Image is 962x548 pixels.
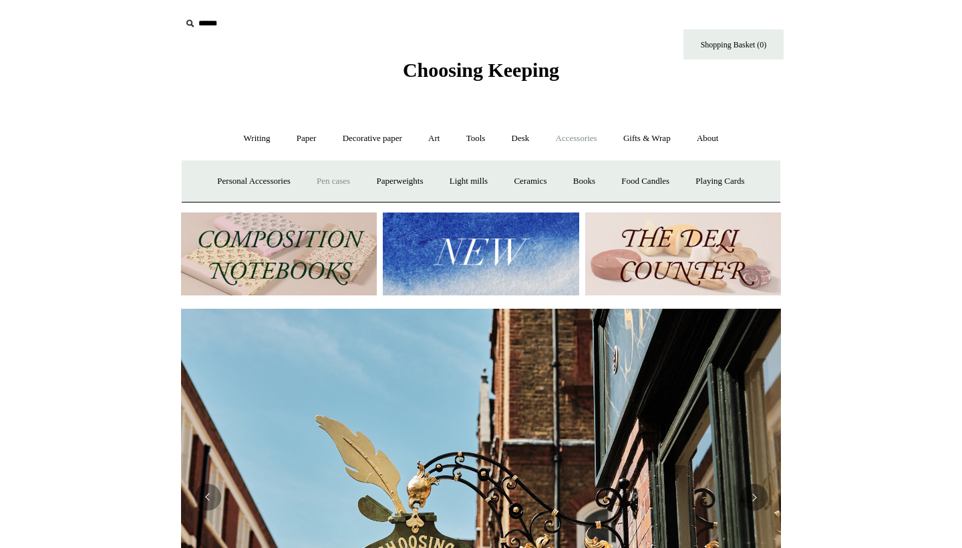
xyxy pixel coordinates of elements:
button: Next [741,484,768,511]
img: The Deli Counter [585,213,781,296]
a: About [685,121,731,156]
a: Decorative paper [331,121,414,156]
a: Ceramics [502,164,558,199]
a: Books [561,164,607,199]
a: Personal Accessories [205,164,302,199]
a: Playing Cards [683,164,756,199]
a: Gifts & Wrap [611,121,683,156]
img: New.jpg__PID:f73bdf93-380a-4a35-bcfe-7823039498e1 [383,213,579,296]
a: Accessories [544,121,609,156]
span: Choosing Keeping [403,59,559,81]
a: Desk [500,121,542,156]
a: Shopping Basket (0) [683,29,784,59]
button: Previous [194,484,221,511]
a: Paperweights [364,164,435,199]
a: Writing [232,121,283,156]
a: Pen cases [305,164,362,199]
img: 202302 Composition ledgers.jpg__PID:69722ee6-fa44-49dd-a067-31375e5d54ec [181,213,377,296]
a: Light mills [438,164,500,199]
a: Choosing Keeping [403,70,559,79]
a: Food Candles [609,164,681,199]
a: Tools [454,121,498,156]
a: Paper [285,121,329,156]
a: Art [416,121,452,156]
